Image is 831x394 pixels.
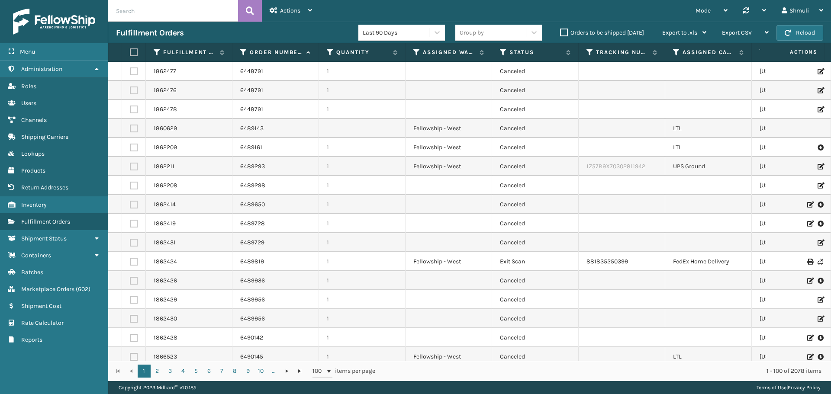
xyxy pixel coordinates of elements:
span: Shipping Carriers [21,133,68,141]
td: Canceled [492,119,579,138]
a: 1862211 [154,162,174,171]
i: Edit [818,297,823,303]
a: ... [267,365,280,378]
a: 3 [164,365,177,378]
td: Canceled [492,233,579,252]
td: 1 [319,233,406,252]
label: Tracking Number [596,48,648,56]
a: 1860629 [154,124,177,133]
a: 1862428 [154,333,177,342]
td: Canceled [492,309,579,328]
td: Canceled [492,328,579,347]
span: Actions [763,45,823,59]
span: Mode [696,7,711,14]
td: Canceled [492,62,579,81]
span: Return Addresses [21,184,68,191]
div: Last 90 Days [363,28,430,37]
td: UPS Ground [665,157,752,176]
span: Shipment Cost [21,302,61,310]
i: Pull BOL [818,219,823,228]
td: Fellowship - West [406,347,492,366]
td: 1 [319,138,406,157]
a: 6490142 [240,333,263,342]
label: Quantity [336,48,389,56]
i: Edit [807,354,812,360]
i: Pull BOL [818,333,823,342]
td: 1 [319,347,406,366]
span: Containers [21,252,51,259]
i: Edit [818,87,823,93]
td: LTL [665,119,752,138]
i: Edit [818,240,823,246]
i: Pull BOL [818,276,823,285]
span: Inventory [21,201,47,208]
span: 100 [312,367,325,375]
i: Never Shipped [818,259,823,265]
a: 6448791 [240,86,263,95]
a: 1862426 [154,276,177,285]
h3: Fulfillment Orders [116,28,184,38]
a: 6489956 [240,295,265,304]
td: 1 [319,157,406,176]
span: Administration [21,65,62,73]
a: 6489728 [240,219,265,228]
td: Canceled [492,81,579,100]
a: 10 [254,365,267,378]
td: Fellowship - West [406,157,492,176]
td: Canceled [492,271,579,290]
a: 6490145 [240,352,263,361]
i: Pull BOL [818,200,823,209]
span: Batches [21,269,43,276]
i: Edit [807,202,812,208]
p: Copyright 2023 Milliard™ v 1.0.185 [119,381,196,394]
td: 1 [319,100,406,119]
td: 1 [319,214,406,233]
span: Channels [21,116,47,124]
td: Canceled [492,100,579,119]
a: 1862419 [154,219,176,228]
a: 6489298 [240,181,265,190]
a: Go to the last page [293,365,306,378]
a: 1862431 [154,238,176,247]
span: Go to the next page [283,368,290,375]
a: 881835250399 [586,258,628,265]
span: Lookups [21,150,45,157]
span: Export to .xls [662,29,697,36]
a: 8 [229,365,242,378]
span: Marketplace Orders [21,285,74,293]
span: Fulfillment Orders [21,218,70,225]
td: Canceled [492,290,579,309]
a: 2 [151,365,164,378]
td: 1 [319,81,406,100]
a: 6489293 [240,162,265,171]
a: 1866523 [154,352,177,361]
a: Privacy Policy [788,384,821,391]
a: 1862209 [154,143,177,152]
span: Users [21,99,36,107]
i: Edit [818,68,823,74]
label: Orders to be shipped [DATE] [560,29,644,36]
td: LTL [665,138,752,157]
a: 1862429 [154,295,177,304]
span: Reports [21,336,42,343]
td: 1 [319,252,406,271]
i: Edit [818,106,823,112]
a: 9 [242,365,254,378]
a: 1862208 [154,181,177,190]
span: Products [21,167,45,174]
a: 1862424 [154,257,177,266]
i: Print Label [807,259,812,265]
i: Pull BOL [818,352,823,361]
td: Fellowship - West [406,252,492,271]
td: 1 [319,328,406,347]
i: Pull BOL [818,143,823,152]
td: 1 [319,62,406,81]
span: Rate Calculator [21,319,64,327]
a: 6489650 [240,200,265,209]
span: Menu [20,48,35,55]
a: 1862477 [154,67,176,76]
span: Actions [280,7,300,14]
span: Go to the last page [296,368,303,375]
a: 1862414 [154,200,176,209]
td: Canceled [492,138,579,157]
